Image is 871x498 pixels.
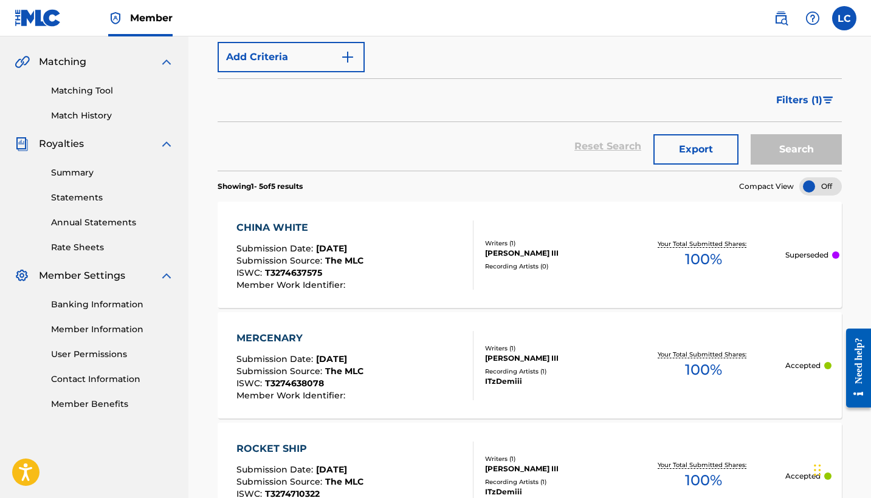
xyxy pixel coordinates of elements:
[805,11,820,26] img: help
[739,181,794,192] span: Compact View
[51,323,174,336] a: Member Information
[485,486,622,497] div: ITzDemiii
[485,262,622,271] div: Recording Artists ( 0 )
[485,463,622,474] div: [PERSON_NAME] III
[51,216,174,229] a: Annual Statements
[236,331,363,346] div: MERCENARY
[485,353,622,364] div: [PERSON_NAME] III
[837,318,871,418] iframe: Resource Center
[785,360,821,371] p: Accepted
[774,11,788,26] img: search
[685,248,722,270] span: 100 %
[236,476,325,487] span: Submission Source :
[51,166,174,179] a: Summary
[51,241,174,254] a: Rate Sheets
[685,359,722,381] span: 100 %
[159,268,174,283] img: expand
[236,366,325,377] span: Submission Source :
[485,344,622,353] div: Writers ( 1 )
[39,55,86,69] span: Matching
[658,350,749,359] p: Your Total Submitted Shares:
[39,268,125,283] span: Member Settings
[15,55,30,69] img: Matching
[159,55,174,69] img: expand
[51,298,174,311] a: Banking Information
[51,348,174,361] a: User Permissions
[785,250,828,261] p: Superseded
[832,6,856,30] div: User Menu
[159,137,174,151] img: expand
[769,6,793,30] a: Public Search
[653,134,738,165] button: Export
[236,464,316,475] span: Submission Date :
[823,97,833,104] img: filter
[130,11,173,25] span: Member
[340,50,355,64] img: 9d2ae6d4665cec9f34b9.svg
[218,42,365,72] button: Add Criteria
[236,442,363,456] div: ROCKET SHIP
[236,353,316,364] span: Submission Date :
[236,390,348,401] span: Member Work Identifier :
[218,202,842,308] a: CHINA WHITESubmission Date:[DATE]Submission Source:The MLCISWC:T3274637575Member Work Identifier:...
[485,376,622,387] div: ITzDemiii
[236,279,348,290] span: Member Work Identifier :
[485,454,622,463] div: Writers ( 1 )
[776,93,822,107] span: Filters ( 1 )
[785,471,821,482] p: Accepted
[15,268,29,283] img: Member Settings
[316,243,347,254] span: [DATE]
[236,267,265,278] span: ISWC :
[325,366,363,377] span: The MLC
[810,440,871,498] iframe: Chat Widget
[236,220,363,235] div: CHINA WHITE
[51,191,174,204] a: Statements
[685,469,722,491] span: 100 %
[316,464,347,475] span: [DATE]
[15,137,29,151] img: Royalties
[485,248,622,259] div: [PERSON_NAME] III
[51,373,174,386] a: Contact Information
[325,255,363,266] span: The MLC
[265,267,322,278] span: T3274637575
[769,85,842,115] button: Filters (1)
[236,243,316,254] span: Submission Date :
[658,239,749,248] p: Your Total Submitted Shares:
[15,9,61,27] img: MLC Logo
[814,452,821,488] div: Drag
[218,4,842,171] form: Search Form
[39,137,84,151] span: Royalties
[265,378,324,389] span: T3274638078
[485,239,622,248] div: Writers ( 1 )
[236,378,265,389] span: ISWC :
[218,181,303,192] p: Showing 1 - 5 of 5 results
[218,312,842,418] a: MERCENARYSubmission Date:[DATE]Submission Source:The MLCISWC:T3274638078Member Work Identifier:Wr...
[485,477,622,486] div: Recording Artists ( 1 )
[51,398,174,411] a: Member Benefits
[658,460,749,469] p: Your Total Submitted Shares:
[51,109,174,122] a: Match History
[800,6,825,30] div: Help
[485,367,622,376] div: Recording Artists ( 1 )
[51,84,174,97] a: Matching Tool
[236,255,325,266] span: Submission Source :
[325,476,363,487] span: The MLC
[108,11,123,26] img: Top Rightsholder
[316,353,347,364] span: [DATE]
